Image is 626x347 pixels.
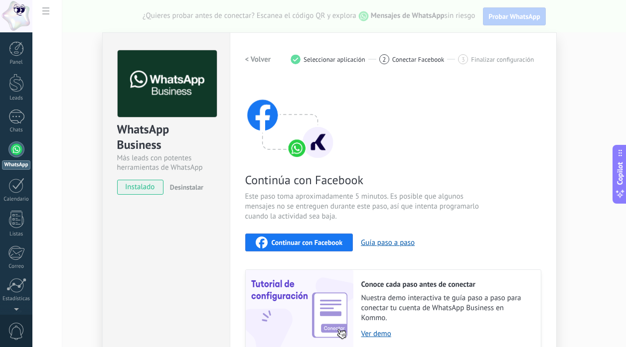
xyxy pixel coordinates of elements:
[361,329,531,339] a: Ver demo
[245,233,353,251] button: Continuar con Facebook
[2,196,31,203] div: Calendario
[361,293,531,323] span: Nuestra demo interactiva te guía paso a paso para conectar tu cuenta de WhatsApp Business en Kommo.
[170,183,203,192] span: Desinstalar
[462,55,465,64] span: 3
[2,296,31,302] div: Estadísticas
[245,55,271,64] h2: < Volver
[166,180,203,195] button: Desinstalar
[245,80,335,160] img: connect with facebook
[2,127,31,133] div: Chats
[2,95,31,102] div: Leads
[361,238,415,247] button: Guía paso a paso
[471,56,534,63] span: Finalizar configuración
[2,263,31,270] div: Correo
[392,56,445,63] span: Conectar Facebook
[2,231,31,237] div: Listas
[245,192,482,222] span: Este paso toma aproximadamente 5 minutos. Es posible que algunos mensajes no se entreguen durante...
[245,50,271,68] button: < Volver
[245,172,482,188] span: Continúa con Facebook
[615,162,625,185] span: Copilot
[117,153,215,172] div: Más leads con potentes herramientas de WhatsApp
[2,59,31,66] div: Panel
[361,280,531,289] h2: Conoce cada paso antes de conectar
[117,121,215,153] div: WhatsApp Business
[2,160,30,170] div: WhatsApp
[118,50,217,117] img: logo_main.png
[304,56,365,63] span: Seleccionar aplicación
[382,55,386,64] span: 2
[118,180,163,195] span: instalado
[272,239,343,246] span: Continuar con Facebook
